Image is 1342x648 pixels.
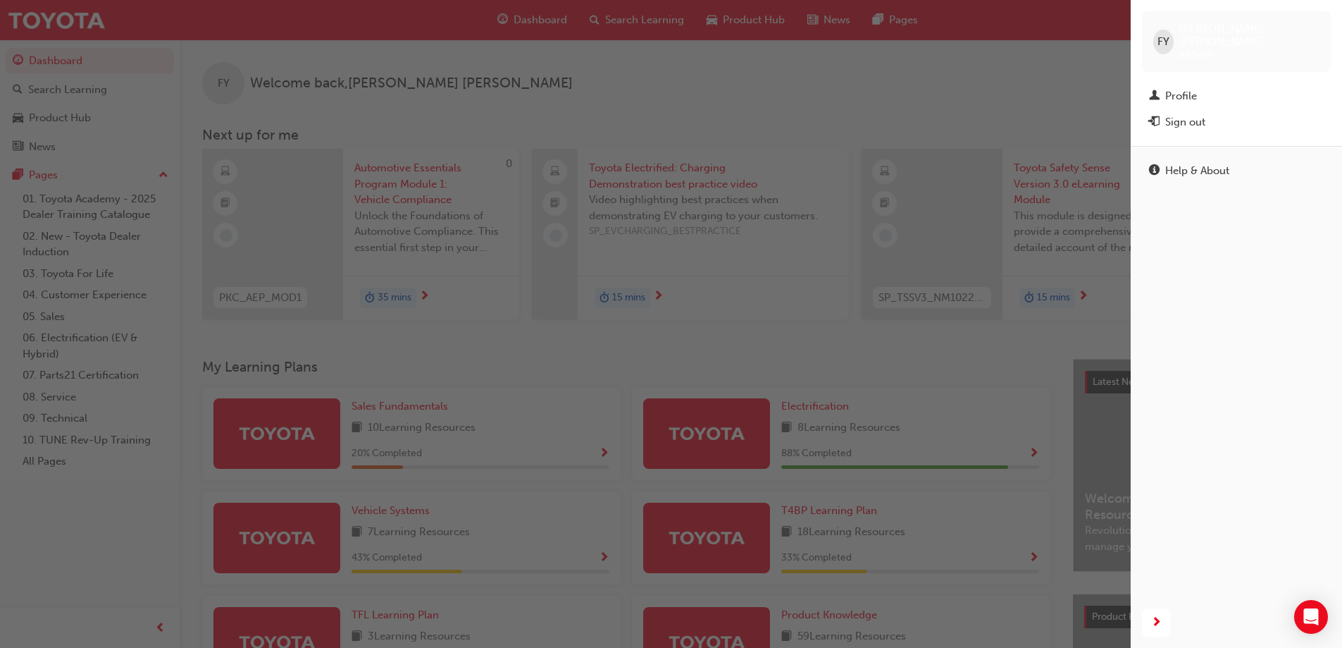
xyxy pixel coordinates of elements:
[1294,600,1328,634] div: Open Intercom Messenger
[1149,165,1160,178] span: info-icon
[1149,116,1160,129] span: exit-icon
[1142,158,1331,184] a: Help & About
[1157,34,1169,50] span: FY
[1179,23,1319,48] span: [PERSON_NAME] [PERSON_NAME]
[1149,90,1160,103] span: man-icon
[1165,163,1229,179] div: Help & About
[1142,83,1331,109] a: Profile
[1165,114,1205,130] div: Sign out
[1165,88,1197,104] div: Profile
[1179,49,1213,61] span: 642495
[1142,109,1331,135] button: Sign out
[1151,614,1162,632] span: next-icon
